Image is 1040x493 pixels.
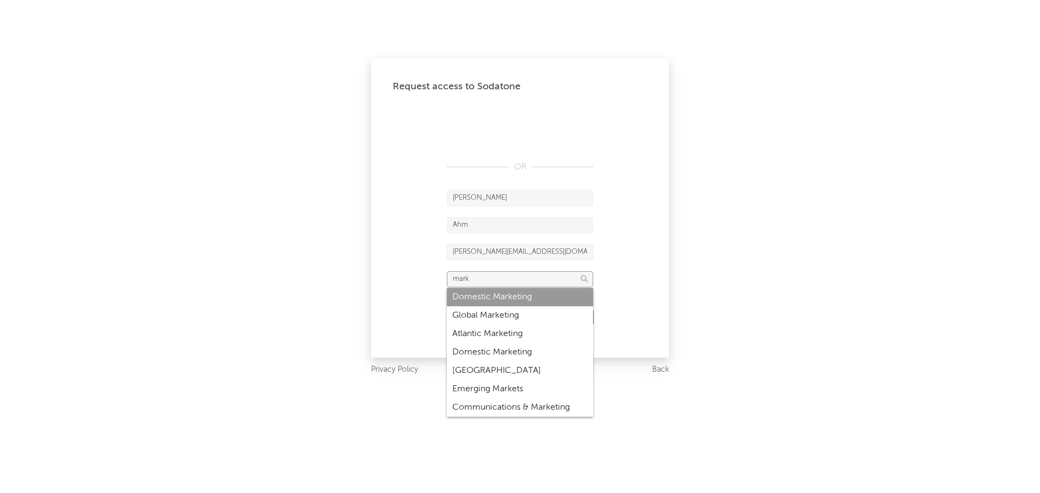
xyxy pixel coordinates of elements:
input: Division [447,271,593,287]
div: Communications & Marketing [447,398,593,417]
input: Last Name [447,217,593,233]
input: Email [447,244,593,260]
div: Global Marketing [447,306,593,325]
div: [GEOGRAPHIC_DATA] [447,361,593,380]
input: First Name [447,190,593,206]
div: Domestic Marketing [447,343,593,361]
div: Domestic Marketing [447,288,593,306]
div: Emerging Markets [447,380,593,398]
div: OR [447,161,593,174]
a: Back [652,363,669,377]
div: Atlantic Marketing [447,325,593,343]
div: Request access to Sodatone [393,80,647,93]
a: Privacy Policy [371,363,418,377]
